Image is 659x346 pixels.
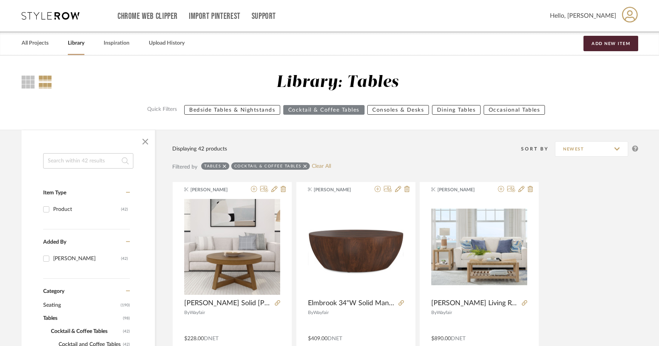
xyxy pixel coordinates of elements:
[432,105,481,115] button: Dining Tables
[118,13,178,20] a: Chrome Web Clipper
[437,310,452,315] span: Wayfair
[328,336,342,341] span: DNET
[121,299,130,311] span: (190)
[184,299,272,308] span: [PERSON_NAME] Solid [PERSON_NAME] Coffee Table
[437,186,486,193] span: [PERSON_NAME]
[121,252,128,265] div: (42)
[184,199,280,295] img: Byard Solid Wood Coffee Table
[283,105,365,115] button: Cocktail & Coffee Tables
[583,36,638,51] button: Add New Item
[172,145,227,153] div: Displaying 42 products
[204,336,219,341] span: DNET
[308,310,313,315] span: By
[43,288,64,295] span: Category
[22,38,49,48] a: All Projects
[43,299,119,312] span: Seating
[121,203,128,216] div: (42)
[143,105,182,115] label: Quick Filters
[43,190,66,196] span: Item Type
[190,310,205,315] span: Wayfair
[308,336,328,341] span: $409.00
[313,310,329,315] span: Wayfair
[308,199,404,295] div: 0
[53,203,121,216] div: Product
[43,153,133,169] input: Search within 42 results
[138,134,153,149] button: Close
[104,38,129,48] a: Inspiration
[51,325,121,338] span: Cocktail & Coffee Tables
[431,336,451,341] span: $890.00
[276,73,398,92] div: Library: Tables
[172,163,197,171] div: Filtered by
[149,38,185,48] a: Upload History
[204,164,221,169] div: Tables
[431,299,519,308] span: [PERSON_NAME] Living Room Tables Set With Rectangular End Table [PERSON_NAME] Woven Living Room T...
[521,145,555,153] div: Sort By
[308,299,395,308] span: Elmbrook 34"W Solid Mango Wood Modern Industrial Round Drum Coffee Table, Fully Assembled
[312,163,331,170] a: Clear All
[550,11,616,20] span: Hello, [PERSON_NAME]
[184,105,280,115] button: Bedside Tables & Nightstands
[451,336,466,341] span: DNET
[43,239,66,245] span: Added By
[123,325,130,338] span: (42)
[190,186,239,193] span: [PERSON_NAME]
[123,312,130,324] span: (98)
[308,199,404,295] img: Elmbrook 34"W Solid Mango Wood Modern Industrial Round Drum Coffee Table, Fully Assembled
[431,310,437,315] span: By
[68,38,84,48] a: Library
[431,199,527,295] img: Lana Woven Living Room Tables Set With Rectangular End Table Lana Woven Living Room Tables Set Wi...
[53,252,121,265] div: [PERSON_NAME]
[184,310,190,315] span: By
[252,13,276,20] a: Support
[184,336,204,341] span: $228.00
[234,164,301,169] div: Cocktail & Coffee Tables
[484,105,545,115] button: Occasional Tables
[189,13,240,20] a: Import Pinterest
[314,186,362,193] span: [PERSON_NAME]
[43,312,121,325] span: Tables
[367,105,429,115] button: Consoles & Desks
